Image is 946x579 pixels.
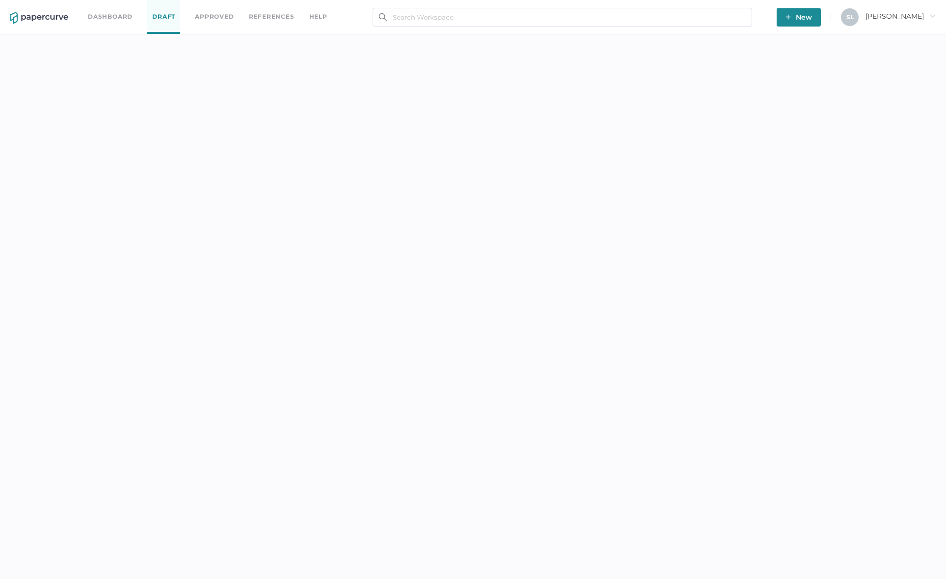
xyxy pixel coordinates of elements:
span: [PERSON_NAME] [865,12,936,21]
input: Search Workspace [373,8,752,27]
a: Dashboard [88,11,133,22]
a: References [249,11,295,22]
img: search.bf03fe8b.svg [379,13,387,21]
a: Approved [195,11,234,22]
div: help [309,11,327,22]
i: arrow_right [929,12,936,19]
span: S L [846,13,854,21]
img: papercurve-logo-colour.7244d18c.svg [10,12,68,24]
img: plus-white.e19ec114.svg [785,14,791,20]
button: New [777,8,821,27]
span: New [785,8,812,27]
